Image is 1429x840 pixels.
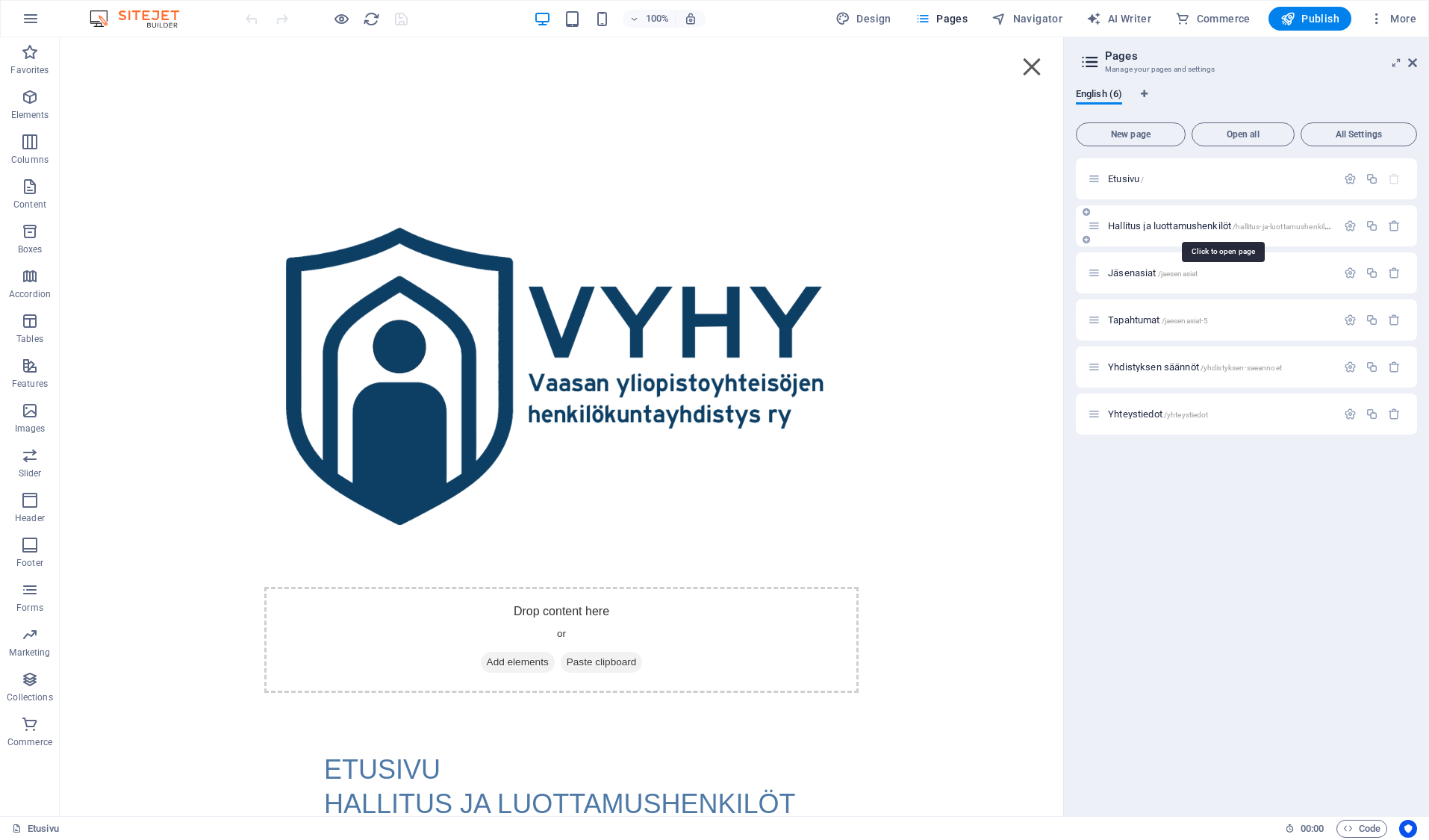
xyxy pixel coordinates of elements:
span: New page [1083,130,1179,139]
span: : [1311,823,1313,834]
span: 00 00 [1301,820,1324,838]
div: Remove [1388,361,1401,373]
span: Publish [1280,11,1339,26]
span: Click to open page [1108,267,1198,279]
div: Remove [1388,267,1401,279]
div: Yhteystiedot/yhteystiedot [1103,409,1336,419]
h3: Manage your pages and settings [1105,63,1387,76]
span: AI Writer [1086,11,1151,26]
div: Duplicate [1366,361,1378,373]
p: Content [13,199,46,211]
span: Click to open page [1108,314,1208,326]
div: Settings [1344,220,1357,232]
button: Click here to leave preview mode and continue editing [332,10,350,28]
button: Pages [909,7,974,31]
p: Tables [16,333,43,345]
div: Settings [1344,314,1357,326]
p: Footer [16,557,43,569]
span: Pages [915,11,968,26]
div: Duplicate [1366,314,1378,326]
span: Navigator [991,11,1062,26]
h6: Session time [1285,820,1324,838]
span: Add elements [421,615,495,635]
span: /yhteystiedot [1164,411,1209,419]
span: Click to open page [1108,173,1144,184]
button: Commerce [1169,7,1257,31]
span: All Settings [1307,130,1410,139]
span: Code [1343,820,1380,838]
div: Language Tabs [1076,88,1417,116]
button: Code [1336,820,1387,838]
p: Elements [11,109,49,121]
div: Jäsenasiat/jaesenasiat [1103,268,1336,278]
p: Favorites [10,64,49,76]
div: Duplicate [1366,172,1378,185]
div: Remove [1388,408,1401,420]
p: Columns [11,154,49,166]
span: /yhdistyksen-saeannoet [1201,364,1282,372]
div: The startpage cannot be deleted [1388,172,1401,185]
p: Collections [7,691,52,703]
div: Etusivu/ [1103,174,1336,184]
div: Drop content here [205,550,799,656]
span: Open all [1198,130,1288,139]
span: Click to open page [1108,408,1208,420]
p: Features [12,378,48,390]
span: /jaesenasiat [1158,270,1198,278]
button: More [1363,7,1422,31]
span: Commerce [1175,11,1251,26]
p: Slider [19,467,42,479]
span: Design [835,11,891,26]
div: Settings [1344,267,1357,279]
div: Remove [1388,220,1401,232]
div: Tapahtumat/jaesenasiat-5 [1103,315,1336,325]
i: Reload page [363,10,380,28]
span: More [1369,11,1416,26]
h6: 100% [645,10,669,28]
span: Paste clipboard [501,615,583,635]
div: Design (Ctrl+Alt+Y) [829,7,897,31]
button: 100% [623,10,676,28]
a: Click to cancel selection. Double-click to open Pages [12,820,59,838]
button: New page [1076,122,1186,146]
p: Accordion [9,288,51,300]
div: Settings [1344,172,1357,185]
p: Images [15,423,46,435]
div: Hallitus ja luottamushenkilöt/hallitus-ja-luottamushenkiloet [1103,221,1336,231]
img: Editor Logo [86,10,198,28]
span: English (6) [1076,85,1122,106]
div: Settings [1344,361,1357,373]
p: Forms [16,602,43,614]
span: Hallitus ja luottamushenkilöt [1108,220,1335,231]
p: Commerce [7,736,52,748]
div: Settings [1344,408,1357,420]
button: Usercentrics [1399,820,1417,838]
div: Yhdistyksen säännöt/yhdistyksen-saeannoet [1103,362,1336,372]
button: Open all [1192,122,1295,146]
button: Publish [1268,7,1351,31]
button: Navigator [986,7,1068,31]
div: Duplicate [1366,267,1378,279]
p: Boxes [18,243,43,255]
button: All Settings [1301,122,1417,146]
span: /hallitus-ja-luottamushenkiloet [1233,223,1335,231]
p: Header [15,512,45,524]
i: On resize automatically adjust zoom level to fit chosen device. [684,12,697,25]
span: /jaesenasiat-5 [1162,317,1209,325]
button: reload [362,10,380,28]
button: AI Writer [1080,7,1157,31]
p: Marketing [9,647,50,659]
div: Remove [1388,314,1401,326]
div: Duplicate [1366,408,1378,420]
div: Duplicate [1366,220,1378,232]
span: / [1141,175,1144,184]
button: Design [829,7,897,31]
span: Click to open page [1108,361,1282,373]
h2: Pages [1105,49,1417,63]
